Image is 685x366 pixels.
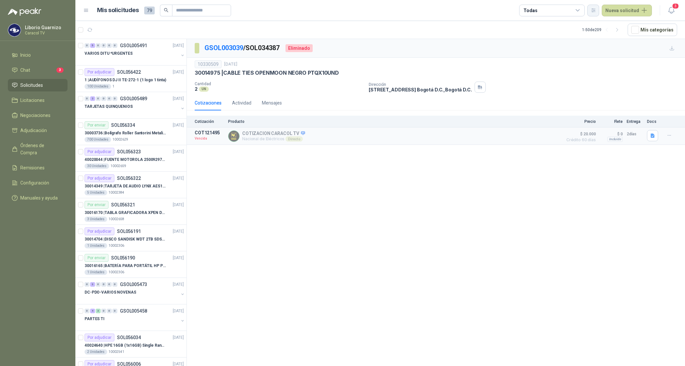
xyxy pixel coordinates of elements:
p: SOL056191 [117,229,141,234]
p: Precio [563,119,596,124]
a: 0 2 0 0 0 0 GSOL005489[DATE] TARJETAS QUINQUENIOS [85,95,185,116]
a: Órdenes de Compra [8,139,68,159]
p: GSOL005491 [120,43,147,48]
a: 0 3 0 0 0 0 GSOL005473[DATE] DC-PDO-VARIOS NOVENAS [85,280,185,301]
div: 0 [85,309,89,313]
p: [DATE] [224,61,237,67]
a: Por adjudicarSOL056323[DATE] 40020044 |FUENTE MOTOROLA 25009297001 PARA EP45030 Unidades10002659 [75,145,186,172]
div: Directo [285,136,303,142]
div: 0 [85,282,89,287]
div: 0 [101,282,106,287]
div: 0 [107,282,112,287]
p: 40024640 | HPE 16GB (1x16GB) Single Rank x4 DDR4-2400 [85,342,166,349]
span: Manuales y ayuda [20,194,58,202]
p: 30014349 | TARJETA DE AUDIO LYNX AES16E AES/EBU PCI [85,183,166,189]
p: Vencida [195,135,224,142]
a: Negociaciones [8,109,68,122]
div: Por enviar [85,201,108,209]
p: Liborio Guarnizo [25,25,66,30]
div: Por enviar [85,254,108,262]
div: 100 Unidades [85,84,111,89]
a: Por adjudicarSOL056191[DATE] 30014704 |DISCO SANDISK WDT 2TB SDSSDE61-2T00-G25 BATERÍA PARA PORTÁ... [75,225,186,251]
a: Adjudicación [8,124,68,137]
p: TARJETAS QUINQUENIOS [85,104,133,110]
p: SOL056322 [117,176,141,181]
div: 3 [90,282,95,287]
p: 10002384 [108,190,124,195]
span: Remisiones [20,164,45,171]
div: Todas [523,7,537,14]
div: 10330509 [195,60,222,68]
p: SOL056323 [117,149,141,154]
p: GSOL005489 [120,96,147,101]
span: Negociaciones [20,112,50,119]
p: 30014975 | CABLE TIES OPENMOON NEGRO PTQX10UND [195,69,339,76]
a: Por enviarSOL056334[DATE] 30003736 |Bolígrafo Roller Santorini Metalizado COLOR MORADO 1logo700 U... [75,119,186,145]
p: VARIOS DITU *URGENTES [85,50,132,57]
p: Producto [228,119,559,124]
a: Por enviarSOL056321[DATE] 30016170 |TABLA GRAFICADORA XPEN DECO MINI 73 Unidades10002658 [75,198,186,225]
p: [DATE] [173,281,184,288]
a: Licitaciones [8,94,68,106]
a: Manuales y ayuda [8,192,68,204]
span: Crédito 60 días [563,138,596,142]
a: GSOL003039 [205,44,243,52]
p: 30014704 | DISCO SANDISK WDT 2TB SDSSDE61-2T00-G25 BATERÍA PARA PORTÁTIL HP PROBOOK 430 G8 [85,236,166,242]
p: [DATE] [173,308,184,314]
p: 10002306 [108,243,124,248]
p: [DATE] [173,43,184,49]
div: 1 Unidades [85,270,107,275]
span: Chat [20,67,30,74]
p: Dirección [369,82,472,87]
p: Nacional de Eléctricos [242,136,305,142]
p: [DATE] [173,122,184,128]
p: 30016170 | TABLA GRAFICADORA XPEN DECO MINI 7 [85,210,166,216]
p: 10002541 [108,349,124,355]
button: Nueva solicitud [602,5,652,16]
div: Por adjudicar [85,148,114,156]
p: DC-PDO-VARIOS NOVENAS [85,289,136,296]
p: [DATE] [173,228,184,235]
div: 700 Unidades [85,137,111,142]
div: 0 [101,96,106,101]
p: GSOL005458 [120,309,147,313]
div: Actividad [232,99,251,106]
p: [DATE] [173,175,184,182]
div: Por enviar [85,121,108,129]
div: 0 [96,43,101,48]
p: 1 [112,84,114,89]
p: [DATE] [173,96,184,102]
p: Docs [647,119,660,124]
span: Adjudicación [20,127,47,134]
p: 10002629 [112,137,128,142]
p: SOL056334 [111,123,135,127]
p: Flete [600,119,623,124]
div: 1 Unidades [85,243,107,248]
div: 1 - 50 de 209 [582,25,622,35]
div: 0 [112,309,117,313]
a: Por adjudicarSOL056034[DATE] 40024640 |HPE 16GB (1x16GB) Single Rank x4 DDR4-24002 Unidades10002541 [75,331,186,357]
p: Entrega [627,119,643,124]
a: Solicitudes [8,79,68,91]
span: Configuración [20,179,49,186]
a: Remisiones [8,162,68,174]
p: 10002658 [108,217,124,222]
p: 30003736 | Bolígrafo Roller Santorini Metalizado COLOR MORADO 1logo [85,130,166,136]
button: Mís categorías [628,24,677,36]
div: Incluido [607,137,623,142]
div: 0 [96,282,101,287]
p: 2 días [627,130,643,138]
div: 0 [112,96,117,101]
p: 10002306 [108,270,124,275]
button: 3 [665,5,677,16]
div: Por adjudicar [85,334,114,341]
p: $ 0 [600,130,623,138]
div: 0 [112,43,117,48]
p: 40020044 | FUENTE MOTOROLA 25009297001 PARA EP450 [85,157,166,163]
div: Cotizaciones [195,99,222,106]
div: 3 [96,309,101,313]
p: Cotización [195,119,224,124]
p: [DATE] [173,255,184,261]
p: / SOL034387 [205,43,280,53]
a: Por enviarSOL056190[DATE] 30016165 |BATERÍA PARA PORTÁTIL HP PROBOOK 430 G81 Unidades10002306 [75,251,186,278]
